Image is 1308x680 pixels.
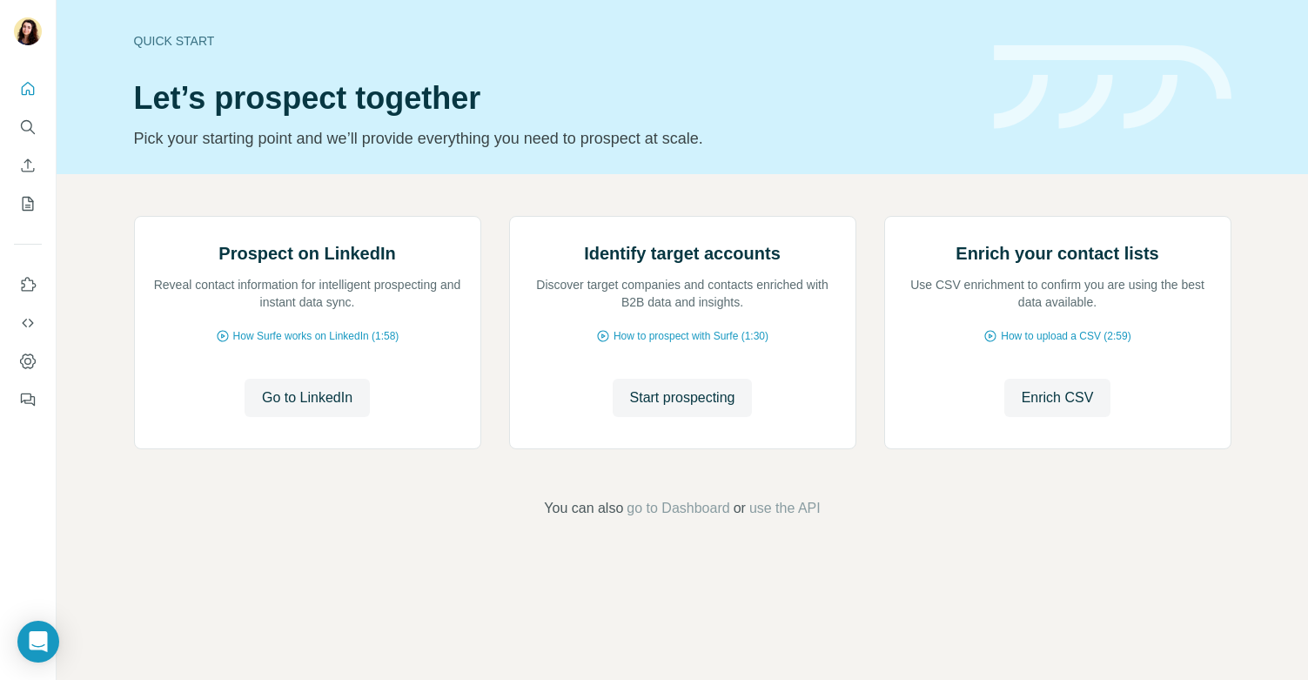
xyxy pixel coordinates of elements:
span: Enrich CSV [1022,387,1094,408]
button: Quick start [14,73,42,104]
button: go to Dashboard [627,498,729,519]
p: Pick your starting point and we’ll provide everything you need to prospect at scale. [134,126,973,151]
button: use the API [749,498,821,519]
button: Use Surfe API [14,307,42,339]
img: Avatar [14,17,42,45]
button: Enrich CSV [14,150,42,181]
h2: Enrich your contact lists [956,241,1158,266]
span: Start prospecting [630,387,735,408]
p: Reveal contact information for intelligent prospecting and instant data sync. [152,276,463,311]
button: Enrich CSV [1004,379,1111,417]
p: Discover target companies and contacts enriched with B2B data and insights. [527,276,838,311]
button: Search [14,111,42,143]
h1: Let’s prospect together [134,81,973,116]
p: Use CSV enrichment to confirm you are using the best data available. [902,276,1213,311]
h2: Prospect on LinkedIn [218,241,395,266]
button: Feedback [14,384,42,415]
button: My lists [14,188,42,219]
button: Use Surfe on LinkedIn [14,269,42,300]
button: Dashboard [14,346,42,377]
span: How to prospect with Surfe (1:30) [614,328,768,344]
span: How to upload a CSV (2:59) [1001,328,1130,344]
span: You can also [544,498,623,519]
span: or [734,498,746,519]
div: Quick start [134,32,973,50]
span: How Surfe works on LinkedIn (1:58) [233,328,399,344]
button: Start prospecting [613,379,753,417]
span: Go to LinkedIn [262,387,352,408]
button: Go to LinkedIn [245,379,370,417]
div: Open Intercom Messenger [17,621,59,663]
img: banner [994,45,1231,130]
h2: Identify target accounts [584,241,781,266]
